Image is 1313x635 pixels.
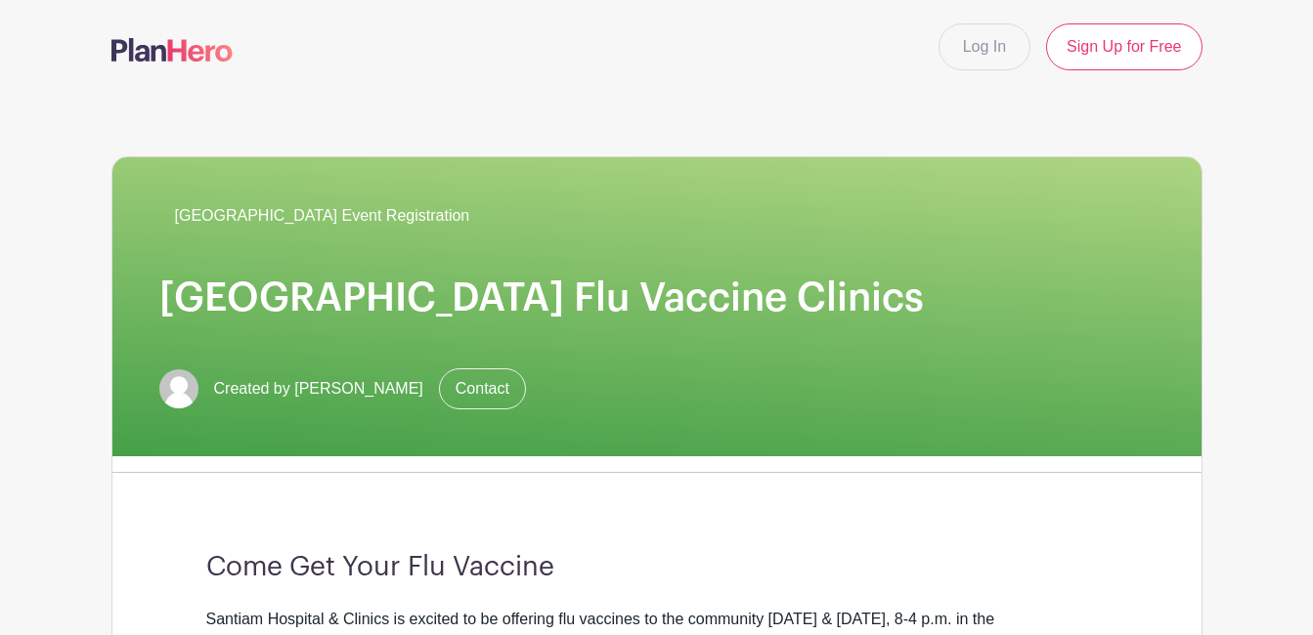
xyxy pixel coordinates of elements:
span: [GEOGRAPHIC_DATA] Event Registration [175,204,470,228]
h3: Come Get Your Flu Vaccine [206,551,1108,584]
a: Contact [439,368,526,409]
a: Sign Up for Free [1046,23,1202,70]
img: default-ce2991bfa6775e67f084385cd625a349d9dcbb7a52a09fb2fda1e96e2d18dcdb.png [159,369,198,408]
a: Log In [939,23,1030,70]
span: Created by [PERSON_NAME] [214,377,423,401]
img: logo-507f7623f17ff9eddc593b1ce0a138ce2505c220e1c5a4e2b4648c50719b7d32.svg [111,38,233,62]
h1: [GEOGRAPHIC_DATA] Flu Vaccine Clinics [159,275,1155,321]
